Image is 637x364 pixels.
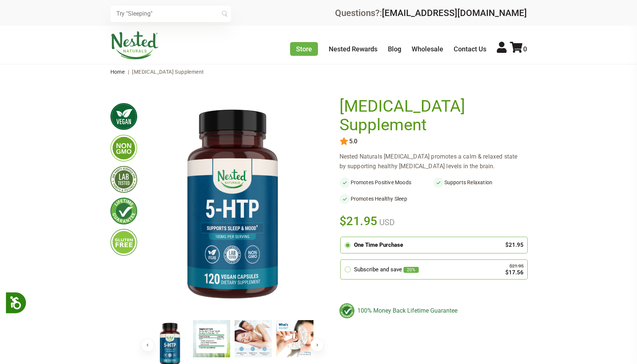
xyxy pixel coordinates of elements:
a: [EMAIL_ADDRESS][DOMAIN_NAME] [382,8,527,18]
img: star.svg [340,137,348,146]
div: Nested Naturals [MEDICAL_DATA] promotes a calm & relaxed state by supporting healthy [MEDICAL_DAT... [340,152,527,171]
img: vegan [110,103,137,130]
a: Home [110,69,125,75]
span: $21.95 [340,213,378,229]
a: Blog [388,45,401,53]
a: 0 [510,45,527,53]
img: glutenfree [110,229,137,256]
button: Next [311,338,324,352]
img: 5-HTP Supplement [149,97,316,314]
img: 5-HTP Supplement [193,320,230,357]
span: | [126,69,131,75]
div: Questions?: [335,9,527,17]
div: 100% Money Back Lifetime Guarantee [340,303,527,318]
img: lifetimeguarantee [110,198,137,224]
a: Nested Rewards [329,45,377,53]
li: Promotes Positive Moods [340,177,433,188]
img: thirdpartytested [110,166,137,193]
a: Store [290,42,318,56]
button: Previous [141,338,154,352]
img: gmofree [110,135,137,162]
img: 5-HTP Supplement [235,320,272,357]
img: badge-lifetimeguarantee-color.svg [340,303,354,318]
input: Try "Sleeping" [110,6,231,22]
img: 5-HTP Supplement [276,320,313,357]
a: Contact Us [454,45,486,53]
span: USD [377,218,395,227]
h1: [MEDICAL_DATA] Supplement [340,97,523,134]
li: Supports Relaxation [433,177,527,188]
span: 5.0 [348,138,357,145]
li: Promotes Healthy Sleep [340,194,433,204]
span: 0 [523,45,527,53]
img: Nested Naturals [110,31,159,60]
a: Wholesale [412,45,443,53]
nav: breadcrumbs [110,64,527,79]
span: [MEDICAL_DATA] Supplement [132,69,204,75]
